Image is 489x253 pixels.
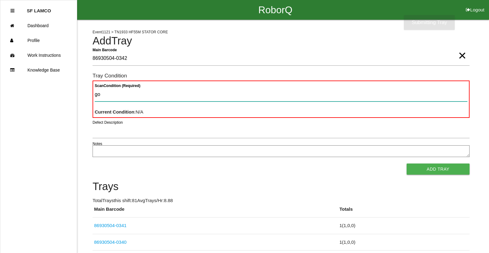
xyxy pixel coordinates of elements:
[93,35,470,47] h4: Add Tray
[0,33,77,48] a: Profile
[338,234,469,251] td: 1 ( 1 , 0 , 0 )
[338,206,469,218] th: Totals
[0,63,77,77] a: Knowledge Base
[404,15,455,30] div: Submitting Tray
[93,120,123,125] label: Defect Description
[93,206,338,218] th: Main Barcode
[27,3,51,13] p: SF LAMCO
[0,18,77,33] a: Dashboard
[94,239,126,245] a: 86930504-0340
[93,181,470,193] h4: Trays
[95,109,143,114] span: : N/A
[93,48,117,52] b: Main Barcode
[93,30,168,34] span: Event 1121 > TN1933 HF55M STATOR CORE
[407,164,470,175] button: Add Tray
[95,84,140,88] b: Scan Condition (Required)
[0,48,77,63] a: Work Instructions
[93,73,470,79] h6: Tray Condition
[93,141,102,147] label: Notes
[338,218,469,234] td: 1 ( 1 , 0 , 0 )
[94,223,126,228] a: 86930504-0341
[93,197,470,204] p: Total Trays this shift: 81 Avg Trays /Hr: 8.88
[95,109,134,114] b: Current Condition
[93,52,470,66] input: Required
[458,43,466,56] span: Clear Input
[10,3,15,18] div: Close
